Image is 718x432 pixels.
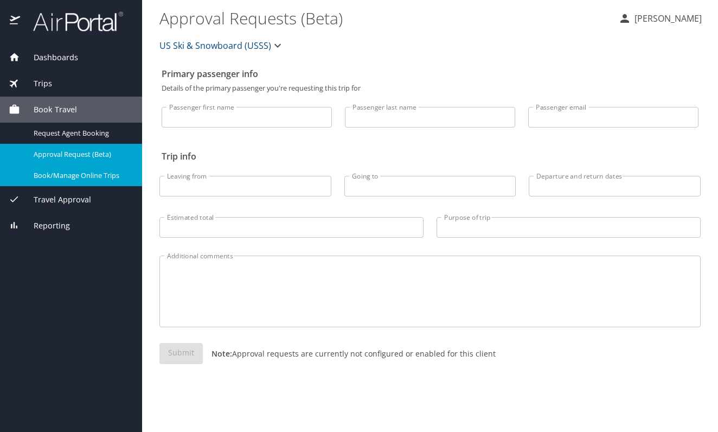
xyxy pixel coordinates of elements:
[34,170,129,181] span: Book/Manage Online Trips
[162,85,698,92] p: Details of the primary passenger you're requesting this trip for
[20,104,77,116] span: Book Travel
[203,348,496,359] p: Approval requests are currently not configured or enabled for this client
[162,65,698,82] h2: Primary passenger info
[21,11,123,32] img: airportal-logo.png
[159,1,610,35] h1: Approval Requests (Beta)
[631,12,702,25] p: [PERSON_NAME]
[155,35,289,56] button: US Ski & Snowboard (USSS)
[211,348,232,359] strong: Note:
[34,149,129,160] span: Approval Request (Beta)
[159,38,271,53] span: US Ski & Snowboard (USSS)
[162,148,698,165] h2: Trip info
[20,220,70,232] span: Reporting
[10,11,21,32] img: icon-airportal.png
[20,194,91,206] span: Travel Approval
[34,128,129,138] span: Request Agent Booking
[20,52,78,63] span: Dashboards
[614,9,706,28] button: [PERSON_NAME]
[20,78,52,90] span: Trips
